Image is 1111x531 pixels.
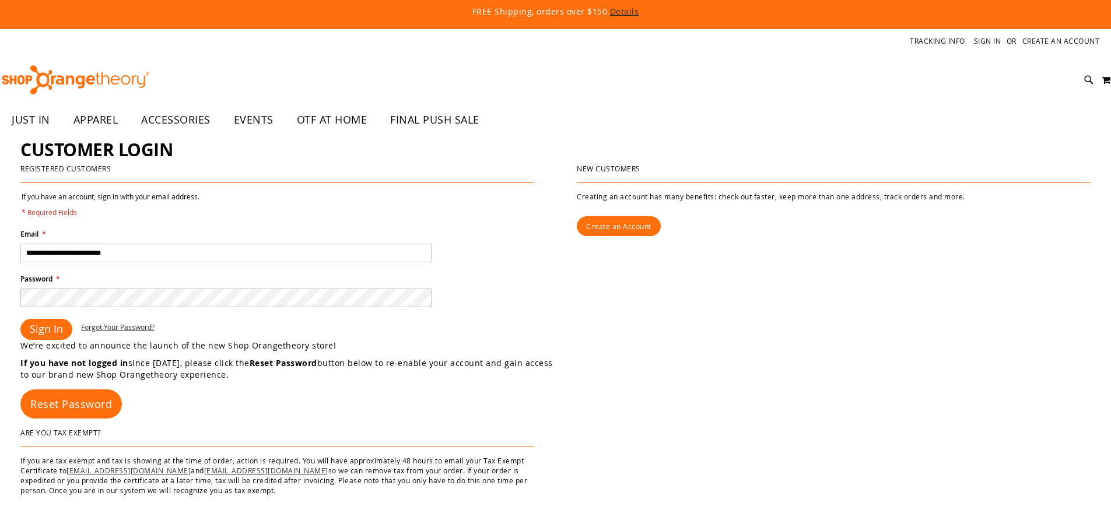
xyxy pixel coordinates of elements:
button: Sign In [20,319,72,340]
a: EVENTS [222,107,285,133]
p: since [DATE], please click the button below to re-enable your account and gain access to our bran... [20,357,556,381]
span: ACCESSORIES [141,107,211,133]
p: Creating an account has many benefits: check out faster, keep more than one address, track orders... [577,192,1091,202]
a: Forgot Your Password? [81,322,155,332]
a: Tracking Info [910,36,965,46]
span: Reset Password [30,397,112,411]
span: Customer Login [20,138,173,161]
a: FINAL PUSH SALE [378,107,491,133]
a: Create an Account [577,216,661,236]
a: [EMAIL_ADDRESS][DOMAIN_NAME] [204,466,328,475]
span: Password [20,274,52,284]
strong: Are You Tax Exempt? [20,428,101,437]
span: EVENTS [234,107,274,133]
span: Create an Account [586,221,651,231]
a: Sign In [974,36,1001,46]
strong: New Customers [577,164,640,173]
a: Reset Password [20,389,122,419]
a: OTF AT HOME [285,107,379,133]
span: FINAL PUSH SALE [390,107,479,133]
strong: If you have not logged in [20,357,128,368]
span: APPAREL [73,107,118,133]
strong: Registered Customers [20,164,111,173]
legend: If you have an account, sign in with your email address. [20,192,201,217]
span: * Required Fields [22,208,199,217]
a: Details [610,6,639,17]
span: Email [20,229,38,239]
span: Sign In [30,322,63,336]
p: FREE Shipping, orders over $150. [206,6,906,17]
a: APPAREL [62,107,130,133]
p: If you are tax exempt and tax is showing at the time of order, action is required. You will have ... [20,456,534,496]
a: ACCESSORIES [129,107,222,133]
span: JUST IN [12,107,50,133]
strong: Reset Password [250,357,317,368]
span: OTF AT HOME [297,107,367,133]
p: We’re excited to announce the launch of the new Shop Orangetheory store! [20,340,556,351]
a: [EMAIL_ADDRESS][DOMAIN_NAME] [66,466,191,475]
a: Create an Account [1022,36,1100,46]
